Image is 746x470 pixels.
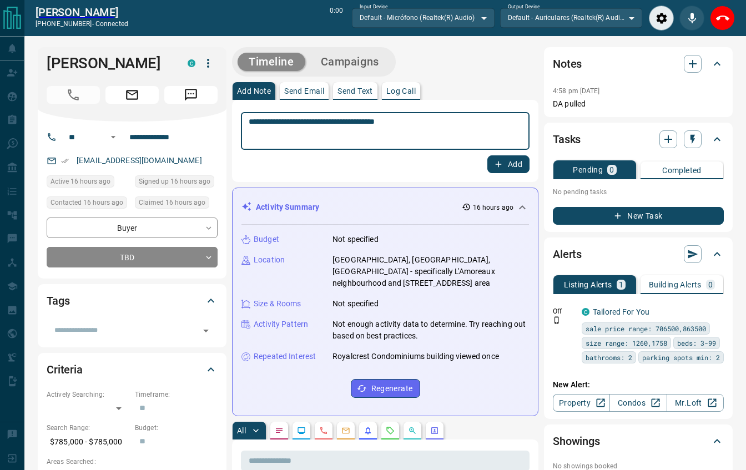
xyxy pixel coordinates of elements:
div: End Call [710,6,735,31]
p: Send Text [337,87,373,95]
p: Budget: [135,423,218,433]
button: Timeline [238,53,305,71]
p: [PHONE_NUMBER] - [36,19,128,29]
h2: Alerts [553,245,582,263]
p: Send Email [284,87,324,95]
div: condos.ca [188,59,195,67]
div: Criteria [47,356,218,383]
p: Listing Alerts [564,281,612,289]
a: Condos [609,394,667,412]
span: Active 16 hours ago [51,176,110,187]
p: 0 [708,281,713,289]
span: Contacted 16 hours ago [51,197,123,208]
p: Location [254,254,285,266]
p: Repeated Interest [254,351,316,362]
div: Alerts [553,241,724,267]
p: Building Alerts [649,281,702,289]
button: New Task [553,207,724,225]
svg: Requests [386,426,395,435]
div: Tags [47,287,218,314]
p: All [237,427,246,434]
p: Royalcrest Condominiums building viewed once [332,351,499,362]
button: Open [107,130,120,144]
p: Activity Pattern [254,319,308,330]
p: 1 [619,281,623,289]
span: Signed up 16 hours ago [139,176,210,187]
svg: Listing Alerts [364,426,372,435]
p: Not specified [332,234,379,245]
h2: Criteria [47,361,83,378]
div: TBD [47,247,218,267]
p: Budget [254,234,279,245]
div: Mon Oct 13 2025 [47,196,129,212]
svg: Push Notification Only [553,316,561,324]
svg: Lead Browsing Activity [297,426,306,435]
h2: Notes [553,55,582,73]
span: Message [164,86,218,104]
label: Input Device [360,3,388,11]
button: Campaigns [310,53,390,71]
span: Claimed 16 hours ago [139,197,205,208]
span: Call [47,86,100,104]
a: [PERSON_NAME] [36,6,128,19]
span: bathrooms: 2 [586,352,632,363]
h2: Tags [47,292,69,310]
p: No pending tasks [553,184,724,200]
p: Search Range: [47,423,129,433]
div: condos.ca [582,308,589,316]
a: Property [553,394,610,412]
p: Log Call [386,87,416,95]
button: Regenerate [351,379,420,398]
h2: Showings [553,432,600,450]
div: Mon Oct 13 2025 [135,175,218,191]
div: Showings [553,428,724,454]
p: 0:00 [330,6,343,31]
p: Off [553,306,575,316]
div: Default - Micrófono (Realtek(R) Audio) [352,8,494,27]
button: Add [487,155,530,173]
label: Output Device [508,3,540,11]
span: Email [105,86,159,104]
div: Notes [553,50,724,77]
button: Open [198,323,214,338]
svg: Calls [319,426,328,435]
div: Tasks [553,126,724,153]
p: Completed [662,166,702,174]
p: Size & Rooms [254,298,301,310]
svg: Emails [341,426,350,435]
p: Areas Searched: [47,457,218,467]
p: DA pulled [553,98,724,110]
p: $785,000 - $785,000 [47,433,129,451]
p: Add Note [237,87,271,95]
p: 0 [609,166,614,174]
div: Mute [679,6,704,31]
p: Pending [573,166,603,174]
p: 4:58 pm [DATE] [553,87,600,95]
div: Mon Oct 13 2025 [47,175,129,191]
h2: Tasks [553,130,581,148]
div: Mon Oct 13 2025 [135,196,218,212]
svg: Opportunities [408,426,417,435]
div: Activity Summary16 hours ago [241,197,529,218]
span: connected [95,20,128,28]
span: size range: 1260,1758 [586,337,667,348]
p: Timeframe: [135,390,218,400]
svg: Agent Actions [430,426,439,435]
p: New Alert: [553,379,724,391]
p: [GEOGRAPHIC_DATA], [GEOGRAPHIC_DATA], [GEOGRAPHIC_DATA] - specifically L'Amoreaux neighbourhood a... [332,254,529,289]
a: Tailored For You [593,307,649,316]
h1: [PERSON_NAME] [47,54,171,72]
span: sale price range: 706500,863500 [586,323,706,334]
div: Buyer [47,218,218,238]
p: Activity Summary [256,201,319,213]
div: Audio Settings [649,6,674,31]
svg: Notes [275,426,284,435]
span: parking spots min: 2 [642,352,720,363]
a: Mr.Loft [667,394,724,412]
p: 16 hours ago [473,203,513,213]
p: Not specified [332,298,379,310]
p: Not enough activity data to determine. Try reaching out based on best practices. [332,319,529,342]
svg: Email Verified [61,157,69,165]
a: [EMAIL_ADDRESS][DOMAIN_NAME] [77,156,202,165]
